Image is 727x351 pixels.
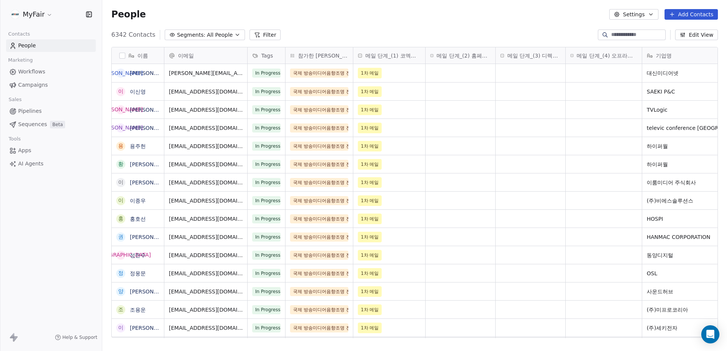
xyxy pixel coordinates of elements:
[169,251,243,259] span: [EMAIL_ADDRESS][DOMAIN_NAME]
[169,324,243,332] span: [EMAIL_ADDRESS][DOMAIN_NAME]
[11,10,20,19] img: %C3%AC%C2%9B%C2%90%C3%AD%C2%98%C2%95%20%C3%AB%C2%A1%C2%9C%C3%AA%C2%B3%C2%A0(white+round).png
[169,197,243,204] span: [EMAIL_ADDRESS][DOMAIN_NAME]
[361,215,379,223] span: 1차 메일
[252,160,281,169] span: In Progress
[23,9,45,19] span: MyFair
[169,124,243,132] span: [EMAIL_ADDRESS][DOMAIN_NAME]
[99,106,143,114] div: [PERSON_NAME]
[118,87,123,95] div: 이
[290,269,348,278] span: 국제 방송미디어음향조명 전시회 2025
[178,52,194,59] span: 이메일
[701,325,719,343] div: Open Intercom Messenger
[169,69,243,77] span: [PERSON_NAME][EMAIL_ADDRESS][DOMAIN_NAME]
[130,70,174,76] a: [PERSON_NAME]
[50,121,65,128] span: Beta
[252,178,281,187] span: In Progress
[18,160,44,168] span: AI Agents
[252,87,281,96] span: In Progress
[5,133,24,145] span: Tools
[252,251,281,260] span: In Progress
[90,251,151,259] div: [DEMOGRAPHIC_DATA]
[609,9,658,20] button: Settings
[169,215,243,223] span: [EMAIL_ADDRESS][DOMAIN_NAME]
[164,47,247,64] div: 이메일
[112,47,164,64] div: 이름
[130,198,146,204] a: 이종우
[361,306,379,314] span: 1차 메일
[18,42,36,50] span: People
[507,52,561,59] span: 메일 단계_(3) 디렉토리 리드 수집
[169,161,243,168] span: [EMAIL_ADDRESS][DOMAIN_NAME]
[130,270,146,276] a: 정웅문
[290,178,348,187] span: 국제 방송미디어음향조명 전시회 2025
[361,161,379,168] span: 1차 메일
[252,214,281,223] span: In Progress
[112,64,164,338] div: grid
[361,233,379,241] span: 1차 메일
[130,234,174,240] a: [PERSON_NAME]
[298,52,348,59] span: 참가한 [PERSON_NAME]
[252,196,281,205] span: In Progress
[361,124,379,132] span: 1차 메일
[361,142,379,150] span: 1차 메일
[361,197,379,204] span: 1차 메일
[118,287,123,295] div: 양
[169,179,243,186] span: [EMAIL_ADDRESS][DOMAIN_NAME]
[18,107,42,115] span: Pipelines
[5,28,33,40] span: Contacts
[130,307,146,313] a: 조용운
[6,158,96,170] a: AI Agents
[9,8,54,21] button: MyFair
[130,89,146,95] a: 이신영
[169,106,243,114] span: [EMAIL_ADDRESS][DOMAIN_NAME]
[290,105,348,114] span: 국제 방송미디어음향조명 전시회 2025
[290,196,348,205] span: 국제 방송미디어음향조명 전시회 2025
[55,334,97,340] a: Help & Support
[130,289,174,295] a: [PERSON_NAME]
[252,105,281,114] span: In Progress
[6,105,96,117] a: Pipelines
[566,47,642,64] div: 메일 단계_(4) 오프라인 전시장 방문 세일즈
[675,30,718,40] button: Edit View
[169,88,243,95] span: [EMAIL_ADDRESS][DOMAIN_NAME]
[290,87,348,96] span: 국제 방송미디어음향조명 전시회 2025
[18,68,45,76] span: Workflows
[361,88,379,95] span: 1차 메일
[577,52,637,59] span: 메일 단계_(4) 오프라인 전시장 방문 세일즈
[99,69,143,77] div: [PERSON_NAME]
[361,270,379,277] span: 1차 메일
[252,142,281,151] span: In Progress
[252,323,281,332] span: In Progress
[130,107,174,113] a: [PERSON_NAME]
[252,287,281,296] span: In Progress
[361,179,379,186] span: 1차 메일
[252,69,281,78] span: In Progress
[169,142,243,150] span: [EMAIL_ADDRESS][DOMAIN_NAME]
[252,269,281,278] span: In Progress
[130,252,146,258] a: 성진수
[252,123,281,133] span: In Progress
[5,94,25,105] span: Sales
[99,124,143,132] div: [PERSON_NAME]
[137,52,148,59] span: 이름
[169,306,243,314] span: [EMAIL_ADDRESS][DOMAIN_NAME]
[62,334,97,340] span: Help & Support
[365,52,421,59] span: 메일 단계_(1) 코엑스 리드 수집
[207,31,232,39] span: All People
[290,160,348,169] span: 국제 방송미디어음향조명 전시회 2025
[111,30,155,39] span: 6342 Contacts
[665,9,718,20] button: Add Contacts
[290,305,348,314] span: 국제 방송미디어음향조명 전시회 2025
[118,215,123,223] div: 홍
[290,69,348,78] span: 국제 방송미디어음향조명 전시회 2025
[169,270,243,277] span: [EMAIL_ADDRESS][DOMAIN_NAME]
[18,120,47,128] span: Sequences
[6,118,96,131] a: SequencesBeta
[118,233,123,241] div: 권
[118,269,123,277] div: 정
[290,287,348,296] span: 국제 방송미디어음향조명 전시회 2025
[361,324,379,332] span: 1차 메일
[5,55,36,66] span: Marketing
[6,79,96,91] a: Campaigns
[130,143,146,149] a: 용주헌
